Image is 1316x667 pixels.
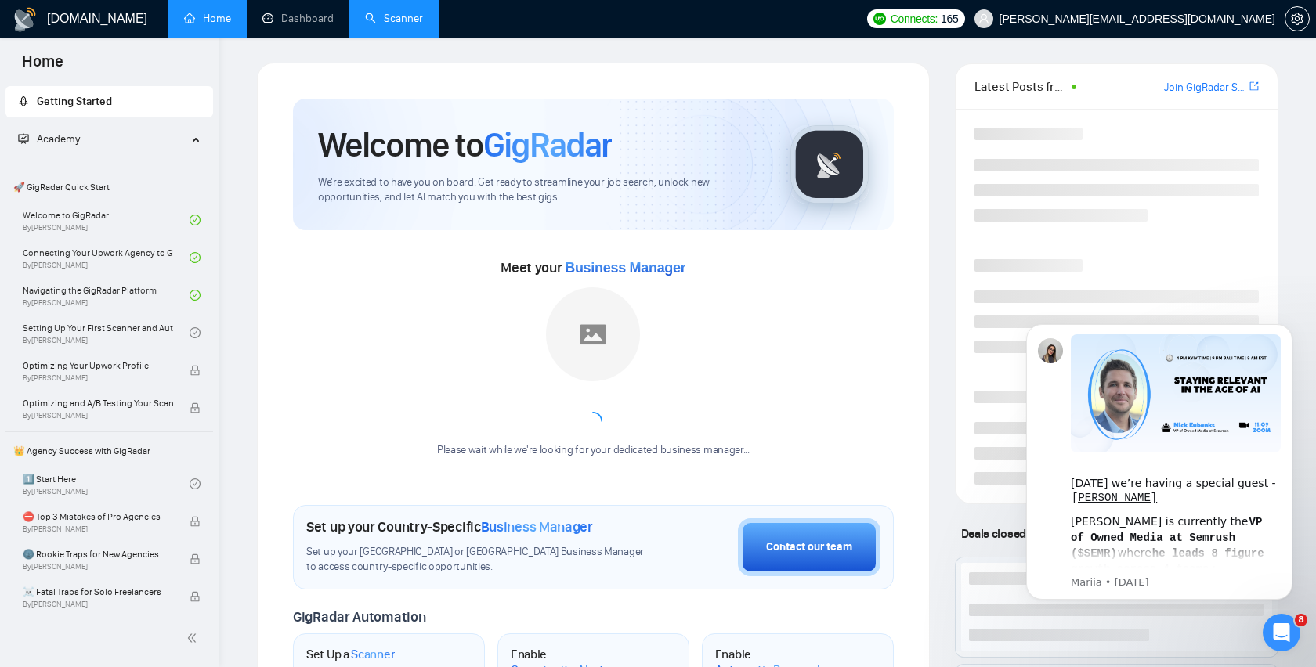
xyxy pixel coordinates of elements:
[18,132,80,146] span: Academy
[306,647,395,662] h1: Set Up a
[23,509,173,525] span: ⛔ Top 3 Mistakes of Pro Agencies
[190,478,201,489] span: check-circle
[23,584,173,600] span: ☠️ Fatal Traps for Solo Freelancers
[9,50,76,83] span: Home
[565,260,685,276] span: Business Manager
[873,13,886,25] img: upwork-logo.png
[306,545,651,575] span: Set up your [GEOGRAPHIC_DATA] or [GEOGRAPHIC_DATA] Business Manager to access country-specific op...
[23,395,173,411] span: Optimizing and A/B Testing Your Scanner for Better Results
[23,278,190,312] a: Navigating the GigRadar PlatformBy[PERSON_NAME]
[37,132,80,146] span: Academy
[7,171,211,203] span: 🚀 GigRadar Quick Start
[428,443,759,458] div: Please wait while we're looking for your dedicated business manager...
[5,86,213,117] li: Getting Started
[978,13,989,24] span: user
[23,240,190,275] a: Connecting Your Upwork Agency to GigRadarBy[PERSON_NAME]
[318,175,765,205] span: We're excited to have you on board. Get ready to streamline your job search, unlock new opportuni...
[23,525,173,534] span: By [PERSON_NAME]
[955,520,1167,547] span: Deals closed by similar GigRadar users
[23,203,190,237] a: Welcome to GigRadarBy[PERSON_NAME]
[1003,311,1316,609] iframe: Intercom notifications message
[1249,80,1259,92] span: export
[262,12,334,25] a: dashboardDashboard
[306,518,593,535] h1: Set up your Country-Specific
[501,259,685,276] span: Meet your
[23,467,190,501] a: 1️⃣ Start HereBy[PERSON_NAME]
[190,215,201,225] span: check-circle
[23,315,190,350] a: Setting Up Your First Scanner and Auto-BidderBy[PERSON_NAME]
[37,95,112,108] span: Getting Started
[23,411,173,420] span: By [PERSON_NAME]
[23,546,173,562] span: 🌚 Rookie Traps for New Agencies
[18,96,29,106] span: rocket
[583,411,603,431] span: loading
[483,124,612,166] span: GigRadar
[351,647,395,662] span: Scanner
[190,402,201,413] span: lock
[190,290,201,301] span: check-circle
[974,77,1067,96] span: Latest Posts from the GigRadar Community
[190,591,201,602] span: lock
[7,435,211,467] span: 👑 Agency Success with GigRadar
[790,125,869,204] img: gigradar-logo.png
[190,365,201,376] span: lock
[190,516,201,527] span: lock
[23,600,173,609] span: By [PERSON_NAME]
[190,553,201,564] span: lock
[190,252,201,263] span: check-circle
[738,518,880,576] button: Contact our team
[1164,79,1246,96] a: Join GigRadar Slack Community
[766,539,852,556] div: Contact our team
[1285,13,1310,25] a: setting
[186,630,202,646] span: double-left
[23,373,173,383] span: By [PERSON_NAME]
[1249,79,1259,94] a: export
[18,133,29,144] span: fund-projection-screen
[546,287,640,381] img: placeholder.png
[1295,614,1307,626] span: 8
[1263,614,1300,651] iframe: Intercom live chat
[13,7,38,32] img: logo
[365,12,423,25] a: searchScanner
[23,358,173,373] span: Optimizing Your Upwork Profile
[184,12,231,25] a: homeHome
[941,10,958,27] span: 165
[1285,6,1310,31] button: setting
[1285,13,1309,25] span: setting
[481,518,593,535] span: Business Manager
[891,10,938,27] span: Connects:
[318,124,612,166] h1: Welcome to
[293,608,425,626] span: GigRadar Automation
[190,327,201,338] span: check-circle
[23,562,173,571] span: By [PERSON_NAME]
